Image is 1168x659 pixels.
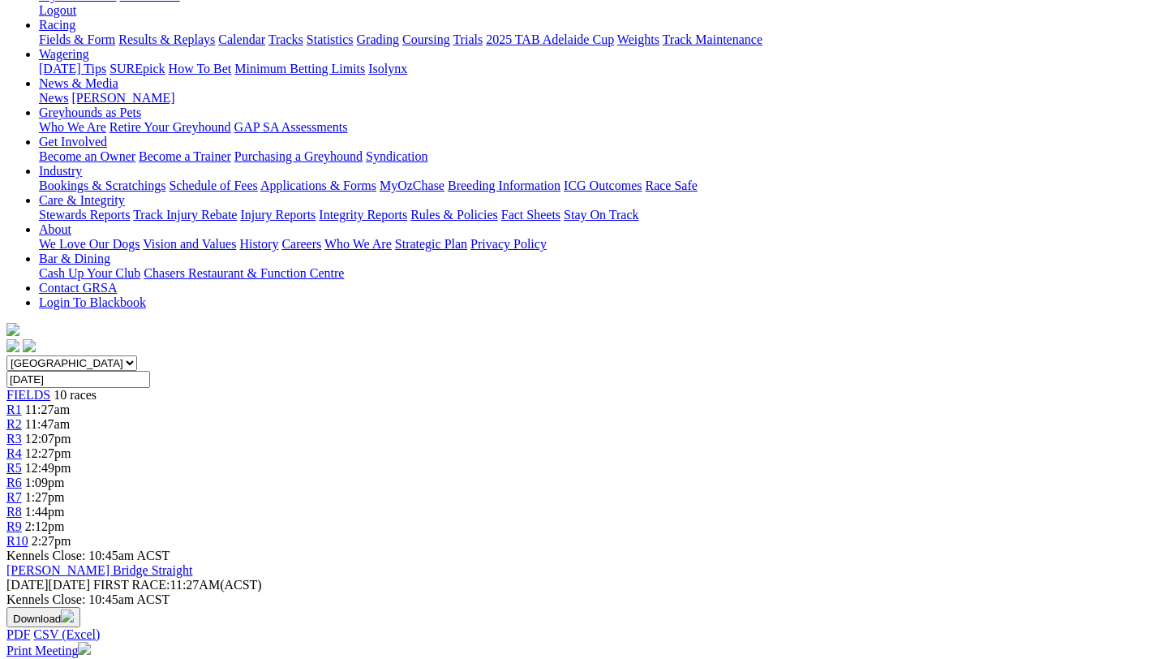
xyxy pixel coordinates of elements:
[6,592,1162,607] div: Kennels Close: 10:45am ACST
[39,3,76,17] a: Logout
[6,563,192,577] a: [PERSON_NAME] Bridge Straight
[368,62,407,75] a: Isolynx
[402,32,450,46] a: Coursing
[6,607,80,627] button: Download
[39,252,110,265] a: Bar & Dining
[39,18,75,32] a: Racing
[6,519,22,533] a: R9
[39,91,1162,106] div: News & Media
[39,76,118,90] a: News & Media
[39,120,1162,135] div: Greyhounds as Pets
[240,208,316,222] a: Injury Reports
[410,208,498,222] a: Rules & Policies
[54,388,97,402] span: 10 races
[501,208,560,222] a: Fact Sheets
[307,32,354,46] a: Statistics
[470,237,547,251] a: Privacy Policy
[25,403,70,416] span: 11:27am
[39,47,89,61] a: Wagering
[143,237,236,251] a: Vision and Values
[39,208,1162,222] div: Care & Integrity
[25,505,65,519] span: 1:44pm
[39,281,117,295] a: Contact GRSA
[39,295,146,309] a: Login To Blackbook
[169,179,257,192] a: Schedule of Fees
[25,490,65,504] span: 1:27pm
[109,120,231,134] a: Retire Your Greyhound
[33,627,100,641] a: CSV (Excel)
[118,32,215,46] a: Results & Replays
[234,120,348,134] a: GAP SA Assessments
[93,578,170,592] span: FIRST RACE:
[39,266,140,280] a: Cash Up Your Club
[39,237,140,251] a: We Love Our Dogs
[133,208,237,222] a: Track Injury Rebate
[564,208,638,222] a: Stay On Track
[6,549,170,562] span: Kennels Close: 10:45am ACST
[39,106,141,119] a: Greyhounds as Pets
[6,339,19,352] img: facebook.svg
[61,609,74,622] img: download.svg
[6,417,22,431] a: R2
[234,149,363,163] a: Purchasing a Greyhound
[6,627,30,641] a: PDF
[39,32,1162,47] div: Racing
[448,179,560,192] a: Breeding Information
[71,91,174,105] a: [PERSON_NAME]
[6,578,90,592] span: [DATE]
[39,32,115,46] a: Fields & Form
[6,388,50,402] a: FIELDS
[564,179,642,192] a: ICG Outcomes
[39,237,1162,252] div: About
[357,32,399,46] a: Grading
[218,32,265,46] a: Calendar
[6,490,22,504] a: R7
[281,237,321,251] a: Careers
[234,62,365,75] a: Minimum Betting Limits
[39,149,1162,164] div: Get Involved
[453,32,483,46] a: Trials
[39,208,130,222] a: Stewards Reports
[6,403,22,416] a: R1
[25,417,70,431] span: 11:47am
[6,371,150,388] input: Select date
[25,432,71,446] span: 12:07pm
[39,179,165,192] a: Bookings & Scratchings
[6,432,22,446] a: R3
[23,339,36,352] img: twitter.svg
[25,461,71,475] span: 12:49pm
[39,91,68,105] a: News
[25,476,65,489] span: 1:09pm
[663,32,762,46] a: Track Maintenance
[6,476,22,489] a: R6
[324,237,392,251] a: Who We Are
[319,208,407,222] a: Integrity Reports
[486,32,614,46] a: 2025 TAB Adelaide Cup
[39,266,1162,281] div: Bar & Dining
[32,534,71,548] span: 2:27pm
[144,266,344,280] a: Chasers Restaurant & Function Centre
[6,627,1162,642] div: Download
[6,534,28,548] a: R10
[109,62,165,75] a: SUREpick
[6,505,22,519] a: R8
[617,32,659,46] a: Weights
[39,62,106,75] a: [DATE] Tips
[6,446,22,460] a: R4
[6,644,91,657] a: Print Meeting
[380,179,444,192] a: MyOzChase
[25,519,65,533] span: 2:12pm
[78,642,91,655] img: printer.svg
[25,446,71,460] span: 12:27pm
[39,62,1162,76] div: Wagering
[39,193,125,207] a: Care & Integrity
[6,323,19,336] img: logo-grsa-white.png
[39,135,107,149] a: Get Involved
